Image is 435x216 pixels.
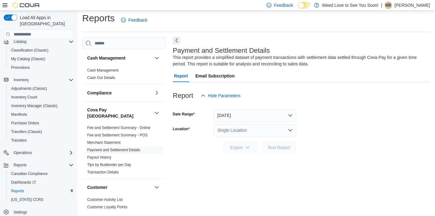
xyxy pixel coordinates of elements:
a: Merchant Statement [87,140,121,145]
span: Hide Parameters [208,93,241,99]
span: Settings [14,210,27,215]
h3: Report [173,92,193,99]
button: Reports [1,161,76,169]
span: Feedback [274,2,293,8]
button: Operations [1,148,76,157]
label: Location [173,127,190,131]
span: Load All Apps in [GEOGRAPHIC_DATA] [17,15,74,27]
a: Manifests [9,111,29,118]
button: Hide Parameters [198,89,243,102]
a: Settings [11,209,29,216]
p: | [381,2,382,9]
span: Export [227,141,254,154]
span: Canadian Compliance [11,171,48,176]
button: Open list of options [288,128,293,133]
h3: Payment and Settlement Details [173,47,270,54]
img: Cova [12,2,40,8]
p: Weed Love to See You Soon! [322,2,379,9]
span: Catalog [11,38,74,45]
span: Feedback [128,17,147,23]
button: Operations [11,149,34,156]
button: My Catalog (Classic) [6,55,76,63]
button: Canadian Compliance [6,169,76,178]
button: Inventory [1,76,76,84]
a: Cash Management [87,68,118,73]
button: Customer [87,184,152,190]
button: Purchase Orders [6,119,76,127]
span: Inventory Manager (Classic) [11,103,58,108]
button: Manifests [6,110,76,119]
a: Fee and Settlement Summary - Online [87,126,151,130]
a: Tips by Budtender per Day [87,163,131,167]
button: Cova Pay [GEOGRAPHIC_DATA] [153,109,160,117]
span: Dashboards [9,179,74,186]
span: Transfers (Classic) [9,128,74,135]
div: Cash Management [82,67,165,84]
span: Transfers (Classic) [11,129,42,134]
button: Customer [153,184,160,191]
a: Inventory Count [9,93,40,101]
button: Cova Pay [GEOGRAPHIC_DATA] [87,107,152,119]
h3: Customer [87,184,107,190]
span: Operations [11,149,74,156]
span: Purchase Orders [11,121,39,126]
span: Reports [11,189,24,193]
button: [US_STATE] CCRS [6,195,76,204]
span: Manifests [9,111,74,118]
span: Canadian Compliance [9,170,74,177]
button: Cash Management [153,54,160,62]
span: Promotions [11,65,30,70]
button: Inventory Manager (Classic) [6,102,76,110]
span: Report [174,70,188,82]
span: Settings [11,208,74,216]
a: Purchase Orders [9,119,42,127]
h1: Reports [82,12,115,24]
span: Catalog [14,39,26,44]
span: Washington CCRS [9,196,74,203]
div: This report provides a simplified dataset of payment transactions with settlement data settled th... [173,54,427,67]
button: Inventory [11,76,31,84]
h3: Compliance [87,90,112,96]
span: My Catalog (Classic) [9,55,74,63]
button: Next [173,37,180,44]
button: Transfers [6,136,76,145]
a: [US_STATE] CCRS [9,196,46,203]
span: Promotions [9,64,74,71]
button: Reports [6,187,76,195]
button: [DATE] [214,109,296,122]
span: Transfers [11,138,27,143]
a: Fee and Settlement Summary - POS [87,133,147,137]
button: Adjustments (Classic) [6,84,76,93]
button: Catalog [1,37,76,46]
span: Purchase Orders [9,119,74,127]
a: Inventory Manager (Classic) [9,102,60,110]
a: Payment and Settlement Details [87,148,140,152]
span: Reports [14,163,27,168]
span: Adjustments (Classic) [11,86,47,91]
a: Dashboards [9,179,38,186]
a: Cash Out Details [87,76,115,80]
button: Reports [11,161,29,169]
a: Transfers (Classic) [9,128,45,135]
button: Classification (Classic) [6,46,76,55]
span: Inventory [14,77,29,82]
a: Classification (Classic) [9,47,51,54]
button: Run Report [262,141,296,154]
button: Transfers (Classic) [6,127,76,136]
a: Promotions [9,64,32,71]
a: Customer Activity List [87,197,123,202]
a: Reports [9,187,27,195]
a: Feedback [118,14,150,26]
input: Dark Mode [298,2,311,9]
button: Promotions [6,63,76,72]
button: Catalog [11,38,29,45]
label: Date Range [173,112,195,117]
div: Cova Pay [GEOGRAPHIC_DATA] [82,124,165,178]
button: Inventory Count [6,93,76,102]
p: [PERSON_NAME] [394,2,430,9]
span: Dashboards [11,180,36,185]
span: Run Report [268,144,290,151]
a: Transaction Details [87,170,119,174]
